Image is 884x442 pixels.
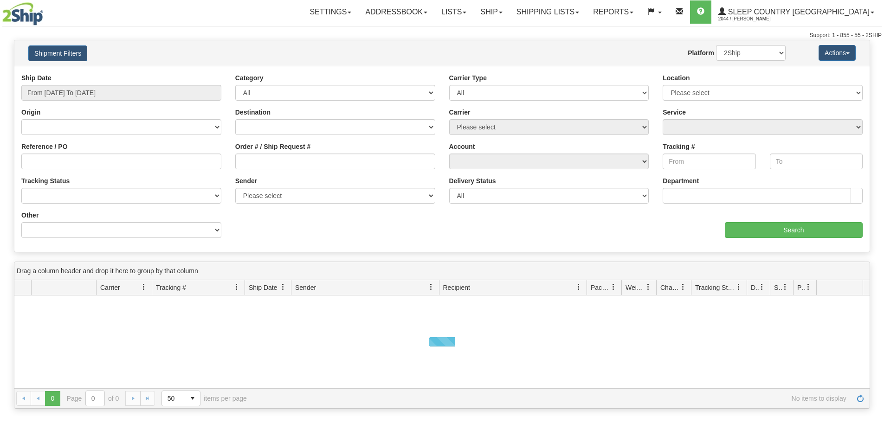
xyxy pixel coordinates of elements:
[229,279,245,295] a: Tracking # filter column settings
[434,0,473,24] a: Lists
[663,154,755,169] input: From
[45,391,60,406] span: Page 0
[663,142,695,151] label: Tracking #
[695,283,736,292] span: Tracking Status
[358,0,434,24] a: Addressbook
[260,395,846,402] span: No items to display
[235,108,271,117] label: Destination
[571,279,587,295] a: Recipient filter column settings
[303,0,358,24] a: Settings
[591,283,610,292] span: Packages
[235,142,311,151] label: Order # / Ship Request #
[726,8,870,16] span: Sleep Country [GEOGRAPHIC_DATA]
[21,73,52,83] label: Ship Date
[295,283,316,292] span: Sender
[136,279,152,295] a: Carrier filter column settings
[473,0,509,24] a: Ship
[626,283,645,292] span: Weight
[711,0,881,24] a: Sleep Country [GEOGRAPHIC_DATA] 2044 / [PERSON_NAME]
[853,391,868,406] a: Refresh
[443,283,470,292] span: Recipient
[2,2,43,26] img: logo2044.jpg
[510,0,586,24] a: Shipping lists
[235,176,257,186] label: Sender
[731,279,747,295] a: Tracking Status filter column settings
[800,279,816,295] a: Pickup Status filter column settings
[606,279,621,295] a: Packages filter column settings
[774,283,782,292] span: Shipment Issues
[21,176,70,186] label: Tracking Status
[718,14,788,24] span: 2044 / [PERSON_NAME]
[449,142,475,151] label: Account
[275,279,291,295] a: Ship Date filter column settings
[185,391,200,406] span: select
[423,279,439,295] a: Sender filter column settings
[660,283,680,292] span: Charge
[21,142,68,151] label: Reference / PO
[21,108,40,117] label: Origin
[2,32,882,39] div: Support: 1 - 855 - 55 - 2SHIP
[67,391,119,406] span: Page of 0
[675,279,691,295] a: Charge filter column settings
[161,391,200,406] span: Page sizes drop down
[797,283,805,292] span: Pickup Status
[586,0,640,24] a: Reports
[100,283,120,292] span: Carrier
[156,283,186,292] span: Tracking #
[28,45,87,61] button: Shipment Filters
[754,279,770,295] a: Delivery Status filter column settings
[249,283,277,292] span: Ship Date
[777,279,793,295] a: Shipment Issues filter column settings
[663,108,686,117] label: Service
[663,73,690,83] label: Location
[688,48,714,58] label: Platform
[819,45,856,61] button: Actions
[14,262,870,280] div: grid grouping header
[235,73,264,83] label: Category
[640,279,656,295] a: Weight filter column settings
[161,391,247,406] span: items per page
[449,73,487,83] label: Carrier Type
[449,108,471,117] label: Carrier
[449,176,496,186] label: Delivery Status
[751,283,759,292] span: Delivery Status
[725,222,863,238] input: Search
[21,211,39,220] label: Other
[770,154,863,169] input: To
[663,176,699,186] label: Department
[168,394,180,403] span: 50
